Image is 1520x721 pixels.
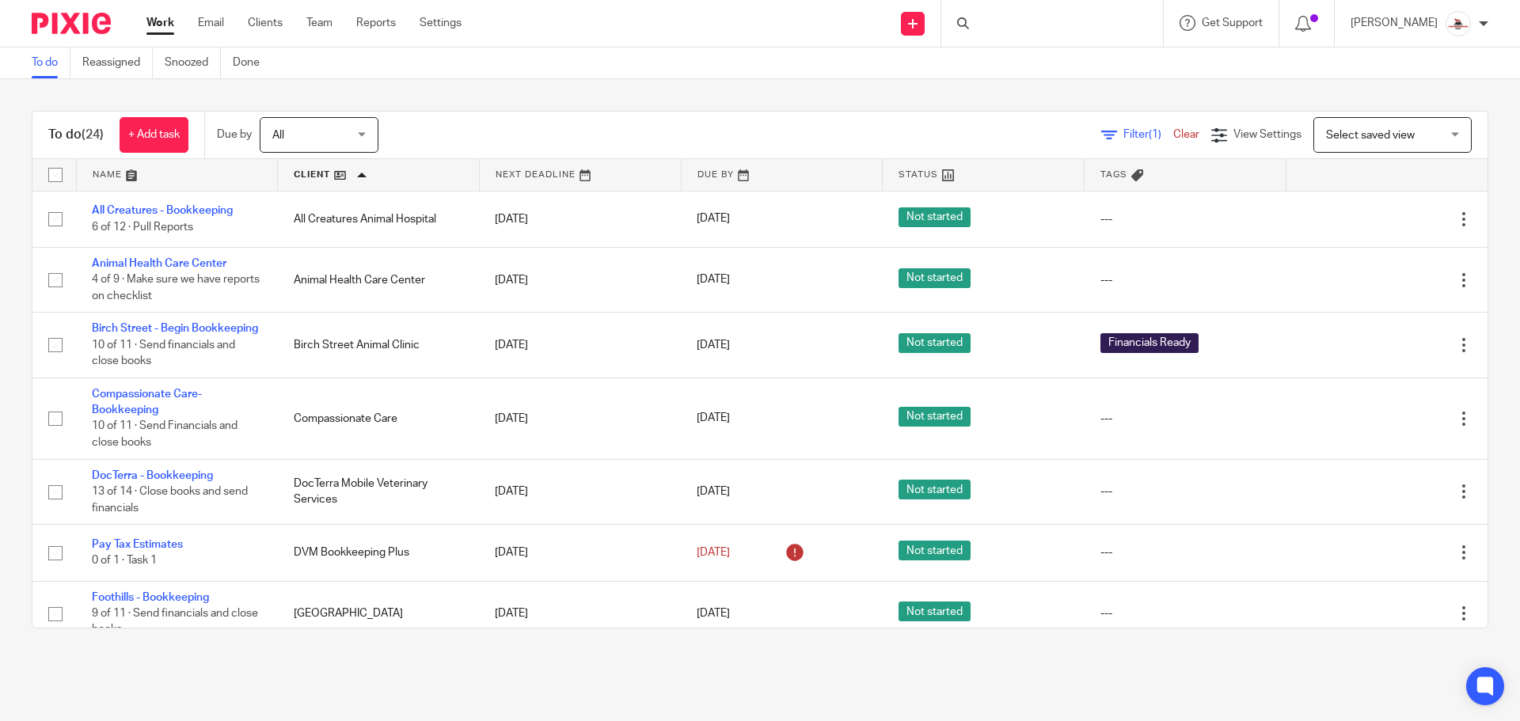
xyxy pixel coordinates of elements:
[278,581,480,646] td: [GEOGRAPHIC_DATA]
[92,486,248,514] span: 13 of 14 · Close books and send financials
[92,222,193,233] span: 6 of 12 · Pull Reports
[697,413,730,424] span: [DATE]
[92,470,213,481] a: DocTerra - Bookkeeping
[899,480,971,499] span: Not started
[1149,129,1161,140] span: (1)
[92,258,226,269] a: Animal Health Care Center
[120,117,188,153] a: + Add task
[697,275,730,286] span: [DATE]
[899,333,971,353] span: Not started
[32,13,111,34] img: Pixie
[1100,545,1271,560] div: ---
[92,340,235,367] span: 10 of 11 · Send financials and close books
[92,389,202,416] a: Compassionate Care-Bookkeeping
[233,47,272,78] a: Done
[899,207,971,227] span: Not started
[697,214,730,225] span: [DATE]
[356,15,396,31] a: Reports
[1326,130,1415,141] span: Select saved view
[1100,211,1271,227] div: ---
[278,191,480,247] td: All Creatures Animal Hospital
[272,130,284,141] span: All
[92,421,237,449] span: 10 of 11 · Send Financials and close books
[278,525,480,581] td: DVM Bookkeeping Plus
[32,47,70,78] a: To do
[479,191,681,247] td: [DATE]
[1351,15,1438,31] p: [PERSON_NAME]
[278,378,480,459] td: Compassionate Care
[697,340,730,351] span: [DATE]
[198,15,224,31] a: Email
[1173,129,1199,140] a: Clear
[479,313,681,378] td: [DATE]
[1100,333,1199,353] span: Financials Ready
[306,15,332,31] a: Team
[146,15,174,31] a: Work
[92,205,233,216] a: All Creatures - Bookkeeping
[92,608,258,636] span: 9 of 11 · Send financials and close books
[1123,129,1173,140] span: Filter
[1446,11,1471,36] img: EtsyProfilePhoto.jpg
[217,127,252,142] p: Due by
[92,539,183,550] a: Pay Tax Estimates
[479,525,681,581] td: [DATE]
[92,275,260,302] span: 4 of 9 · Make sure we have reports on checklist
[278,459,480,524] td: DocTerra Mobile Veterinary Services
[1202,17,1263,28] span: Get Support
[420,15,462,31] a: Settings
[1100,272,1271,288] div: ---
[1100,411,1271,427] div: ---
[697,547,730,558] span: [DATE]
[1233,129,1301,140] span: View Settings
[899,407,971,427] span: Not started
[82,47,153,78] a: Reassigned
[479,581,681,646] td: [DATE]
[48,127,104,143] h1: To do
[165,47,221,78] a: Snoozed
[82,128,104,141] span: (24)
[92,323,258,334] a: Birch Street - Begin Bookkeeping
[697,608,730,619] span: [DATE]
[899,601,971,621] span: Not started
[1100,605,1271,621] div: ---
[899,541,971,560] span: Not started
[1100,484,1271,499] div: ---
[278,313,480,378] td: Birch Street Animal Clinic
[479,247,681,312] td: [DATE]
[92,555,157,566] span: 0 of 1 · Task 1
[697,486,730,497] span: [DATE]
[248,15,283,31] a: Clients
[1100,170,1127,179] span: Tags
[479,378,681,459] td: [DATE]
[278,247,480,312] td: Animal Health Care Center
[92,592,209,603] a: Foothills - Bookkeeping
[479,459,681,524] td: [DATE]
[899,268,971,288] span: Not started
